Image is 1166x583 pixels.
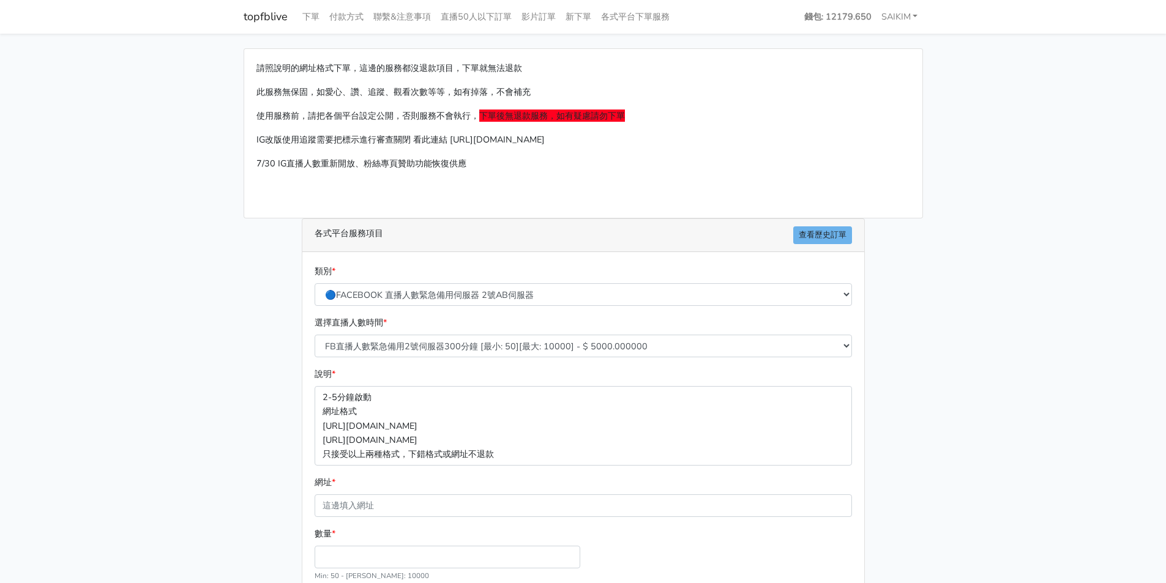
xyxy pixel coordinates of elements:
a: 查看歷史訂單 [793,226,852,244]
a: 聯繫&注意事項 [368,5,436,29]
p: 2-5分鐘啟動 網址格式 [URL][DOMAIN_NAME] [URL][DOMAIN_NAME] 只接受以上兩種格式，下錯格式或網址不退款 [315,386,852,465]
a: 錢包: 12179.650 [799,5,876,29]
small: Min: 50 - [PERSON_NAME]: 10000 [315,571,429,581]
span: 下單後無退款服務，如有疑慮請勿下單 [479,110,625,122]
p: 請照說明的網址格式下單，這邊的服務都沒退款項目，下單就無法退款 [256,61,910,75]
div: 各式平台服務項目 [302,219,864,252]
label: 說明 [315,367,335,381]
label: 數量 [315,527,335,541]
p: 7/30 IG直播人數重新開放、粉絲專頁贊助功能恢復供應 [256,157,910,171]
p: 此服務無保固，如愛心、讚、追蹤、觀看次數等等，如有掉落，不會補充 [256,85,910,99]
label: 選擇直播人數時間 [315,316,387,330]
a: 直播50人以下訂單 [436,5,517,29]
a: 各式平台下單服務 [596,5,675,29]
a: 影片訂單 [517,5,561,29]
a: 下單 [297,5,324,29]
strong: 錢包: 12179.650 [804,10,872,23]
p: 使用服務前，請把各個平台設定公開，否則服務不會執行， [256,109,910,123]
a: topfblive [244,5,288,29]
a: 付款方式 [324,5,368,29]
label: 網址 [315,475,335,489]
label: 類別 [315,264,335,278]
input: 這邊填入網址 [315,494,852,517]
a: SAIKIM [876,5,923,29]
a: 新下單 [561,5,596,29]
p: IG改版使用追蹤需要把標示進行審查關閉 看此連結 [URL][DOMAIN_NAME] [256,133,910,147]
